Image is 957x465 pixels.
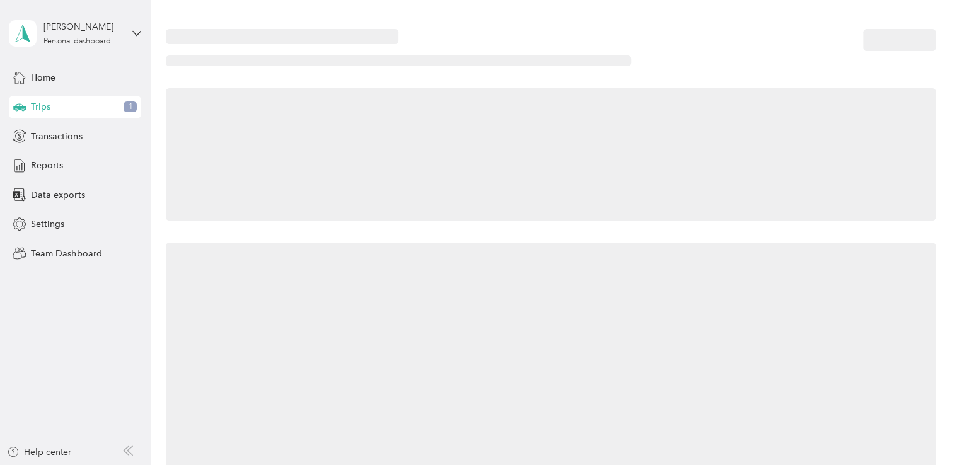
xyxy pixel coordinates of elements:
div: Personal dashboard [43,38,111,45]
iframe: Everlance-gr Chat Button Frame [886,394,957,465]
span: Home [31,71,55,84]
span: 1 [124,101,137,113]
span: Trips [31,100,50,113]
span: Settings [31,217,64,231]
span: Team Dashboard [31,247,101,260]
span: Reports [31,159,63,172]
span: Data exports [31,188,84,202]
span: Transactions [31,130,82,143]
div: [PERSON_NAME] [43,20,122,33]
button: Help center [7,445,71,459]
